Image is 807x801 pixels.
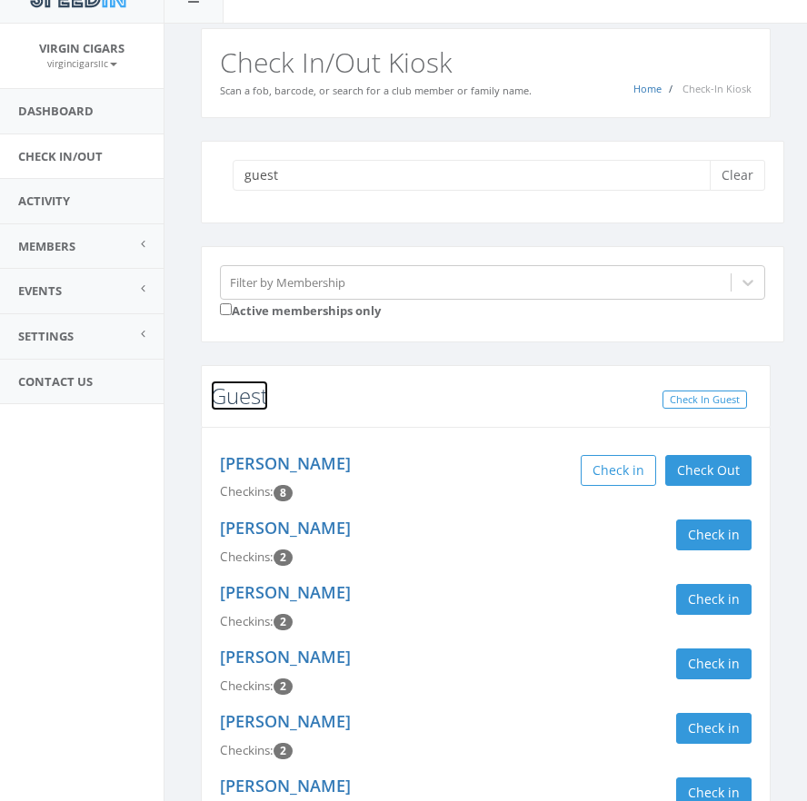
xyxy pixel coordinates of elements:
span: Checkins: [220,613,274,629]
a: Check In Guest [663,391,747,410]
span: Checkin count [274,485,293,501]
button: Check in [676,648,752,679]
span: Checkin count [274,743,293,759]
button: Check in [676,519,752,550]
a: Home [633,82,662,95]
a: [PERSON_NAME] [220,710,351,732]
h2: Check In/Out Kiosk [220,47,752,77]
a: [PERSON_NAME] [220,517,351,539]
span: Checkins: [220,483,274,499]
span: Members [18,238,75,254]
button: Check in [581,455,656,486]
span: Contact Us [18,373,93,390]
input: Search a name to check in [233,160,723,191]
span: Check-In Kiosk [682,82,752,95]
a: [PERSON_NAME] [220,775,351,796]
a: [PERSON_NAME] [220,452,351,474]
button: Check in [676,584,752,615]
small: Scan a fob, barcode, or search for a club member or family name. [220,84,532,97]
span: Checkins: [220,677,274,694]
label: Active memberships only [220,300,381,320]
span: Checkins: [220,742,274,758]
span: Settings [18,328,74,344]
a: [PERSON_NAME] [220,646,351,667]
span: Events [18,282,62,299]
span: Checkin count [274,549,293,566]
small: virgincigarsllc [47,57,117,70]
a: Guest [211,381,268,410]
input: Active memberships only [220,303,232,315]
a: [PERSON_NAME] [220,581,351,603]
span: Checkin count [274,614,293,630]
button: Check Out [665,455,752,486]
button: Check in [676,713,752,744]
a: virgincigarsllc [47,54,117,71]
button: Clear [710,160,765,191]
span: Checkin count [274,678,293,695]
span: Checkins: [220,549,274,565]
div: Filter by Membership [230,273,345,291]
span: Virgin Cigars [39,40,125,56]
